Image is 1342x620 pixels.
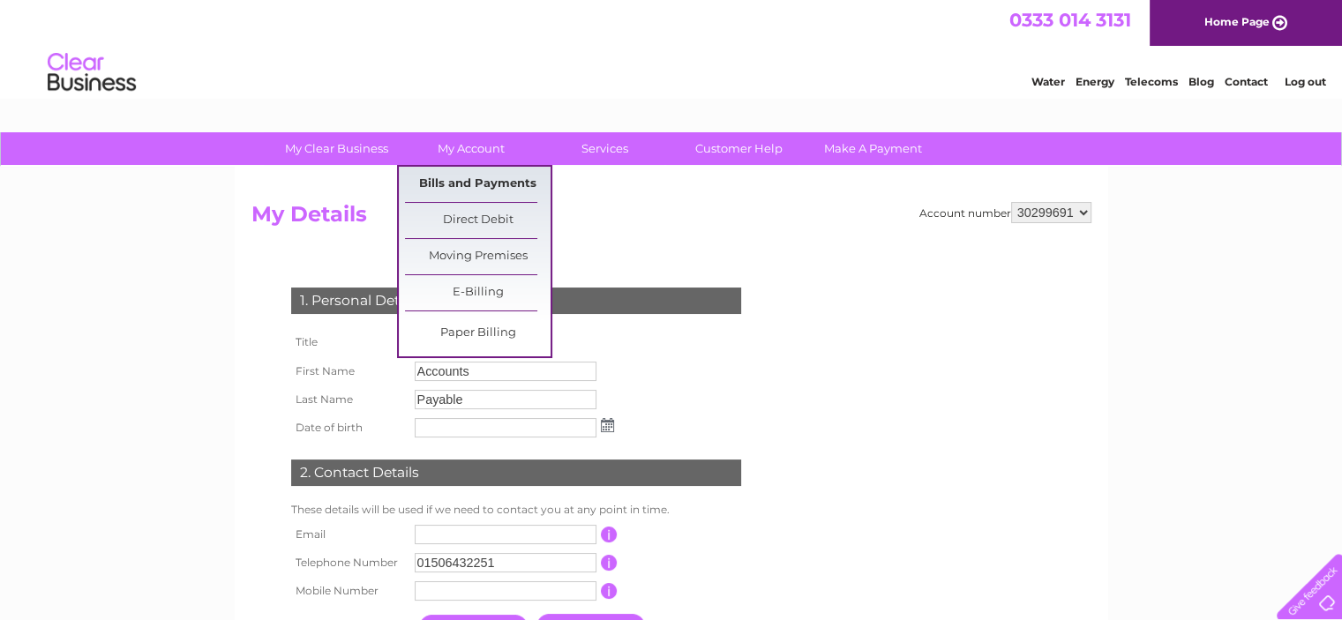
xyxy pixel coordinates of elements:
[1009,9,1131,31] a: 0333 014 3131
[291,288,741,314] div: 1. Personal Details
[255,10,1089,86] div: Clear Business is a trading name of Verastar Limited (registered in [GEOGRAPHIC_DATA] No. 3667643...
[800,132,946,165] a: Make A Payment
[287,520,410,549] th: Email
[405,203,551,238] a: Direct Debit
[287,577,410,605] th: Mobile Number
[251,202,1091,235] h2: My Details
[405,239,551,274] a: Moving Premises
[601,418,614,432] img: ...
[47,46,137,100] img: logo.png
[287,499,746,520] td: These details will be used if we need to contact you at any point in time.
[287,357,410,385] th: First Name
[532,132,678,165] a: Services
[601,555,618,571] input: Information
[666,132,812,165] a: Customer Help
[1225,75,1268,88] a: Contact
[1125,75,1178,88] a: Telecoms
[1031,75,1065,88] a: Water
[287,414,410,442] th: Date of birth
[405,167,551,202] a: Bills and Payments
[405,316,551,351] a: Paper Billing
[264,132,409,165] a: My Clear Business
[405,275,551,310] a: E-Billing
[1076,75,1114,88] a: Energy
[287,385,410,414] th: Last Name
[398,132,544,165] a: My Account
[287,327,410,357] th: Title
[1284,75,1325,88] a: Log out
[601,527,618,542] input: Information
[291,459,741,486] div: 2. Contact Details
[919,202,1091,223] div: Account number
[601,583,618,599] input: Information
[1188,75,1214,88] a: Blog
[287,549,410,577] th: Telephone Number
